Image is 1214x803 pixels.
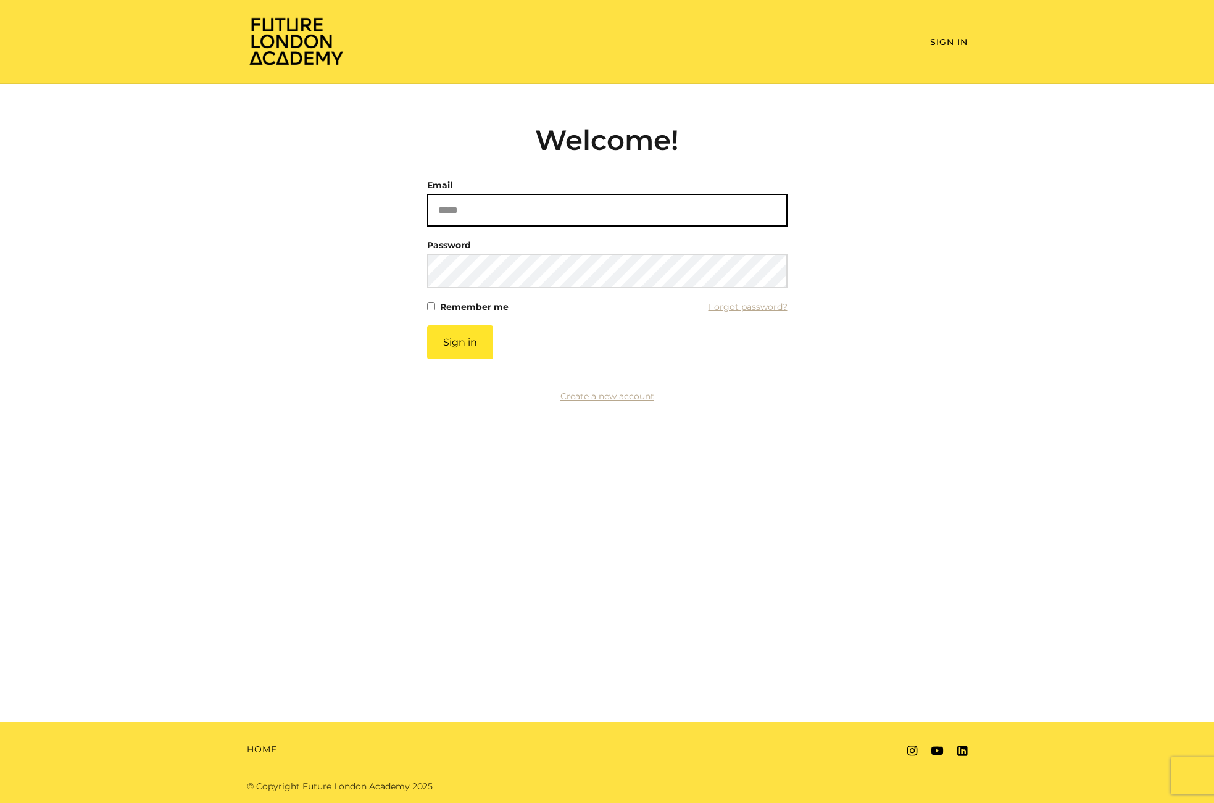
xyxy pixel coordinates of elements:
label: Remember me [440,298,509,315]
label: Email [427,177,452,194]
a: Forgot password? [709,298,788,315]
div: © Copyright Future London Academy 2025 [237,780,607,793]
a: Create a new account [560,391,654,402]
h2: Welcome! [427,123,788,157]
label: Password [427,236,471,254]
img: Home Page [247,16,346,66]
a: Home [247,743,277,756]
a: Sign In [930,36,968,48]
button: Sign in [427,325,493,359]
label: If you are a human, ignore this field [427,325,438,651]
